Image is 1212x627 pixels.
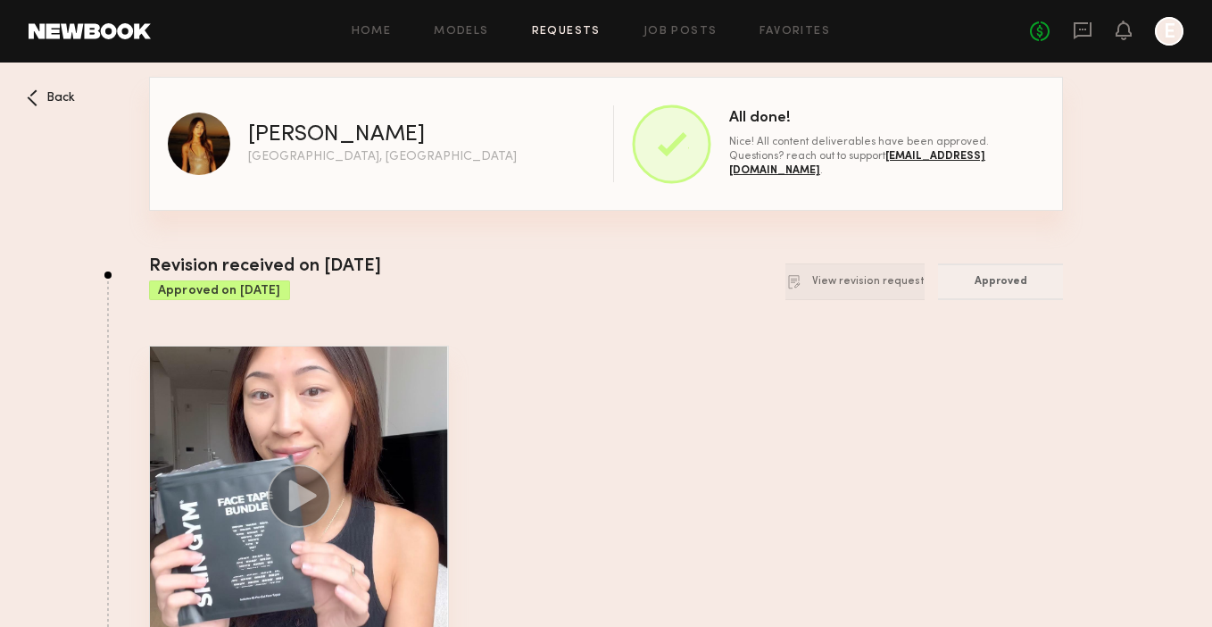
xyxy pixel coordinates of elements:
img: Kristine W profile picture. [168,113,230,175]
div: Approved on [DATE] [149,280,290,300]
div: [PERSON_NAME] [248,124,425,146]
a: E [1155,17,1183,46]
a: Home [352,26,392,38]
div: Nice! All content deliverables have been approved. Questions? reach out to support . [729,135,1044,178]
button: View revision request [785,263,925,300]
button: Approved [938,263,1063,300]
span: Back [46,92,75,104]
div: [GEOGRAPHIC_DATA], [GEOGRAPHIC_DATA] [248,151,517,163]
span: [EMAIL_ADDRESS][DOMAIN_NAME] [729,151,985,176]
a: Requests [532,26,601,38]
a: Favorites [760,26,830,38]
div: All done! [729,111,1044,126]
a: Models [434,26,488,38]
div: Revision received on [DATE] [149,254,381,280]
a: Job Posts [643,26,718,38]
